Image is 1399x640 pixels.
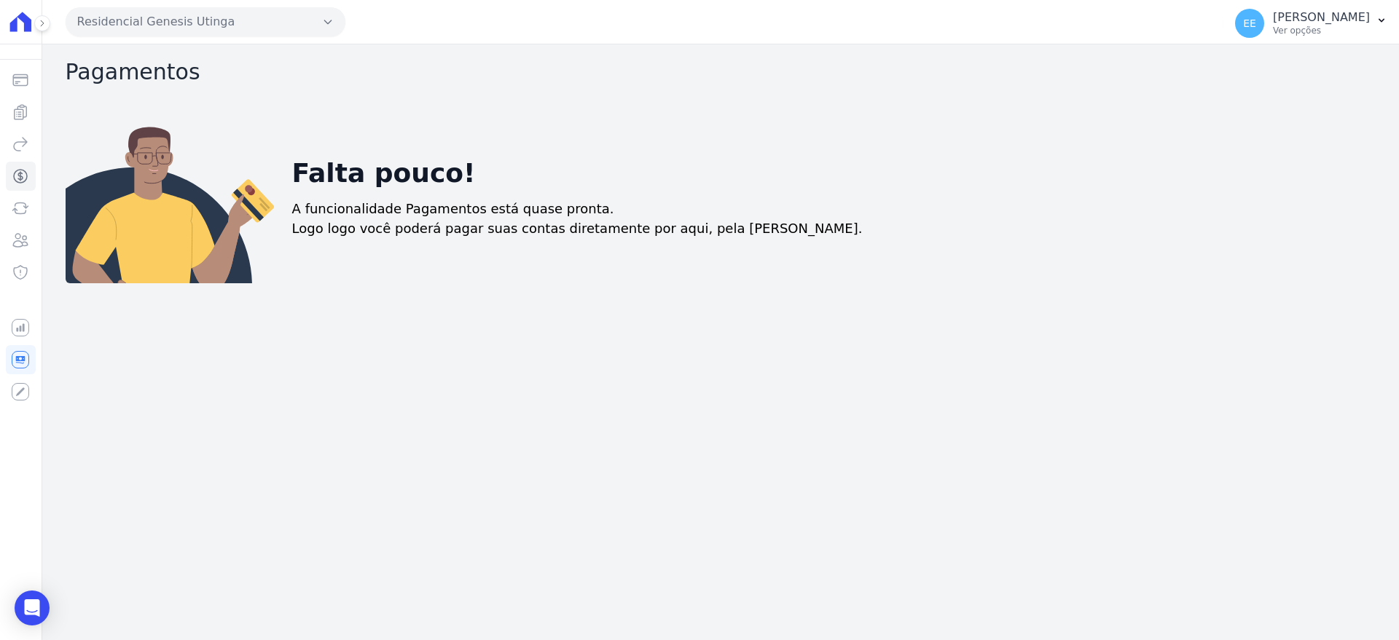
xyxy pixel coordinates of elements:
h2: Falta pouco! [292,154,476,193]
p: Ver opções [1273,25,1370,36]
div: Open Intercom Messenger [15,590,50,625]
nav: Sidebar [12,66,30,406]
p: Logo logo você poderá pagar suas contas diretamente por aqui, pela [PERSON_NAME]. [292,218,863,238]
button: EE [PERSON_NAME] Ver opções [1223,3,1399,44]
h2: Pagamentos [66,59,1376,85]
span: EE [1243,18,1256,28]
p: [PERSON_NAME] [1273,10,1370,25]
button: Residencial Genesis Utinga [66,7,345,36]
p: A funcionalidade Pagamentos está quase pronta. [292,199,614,218]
